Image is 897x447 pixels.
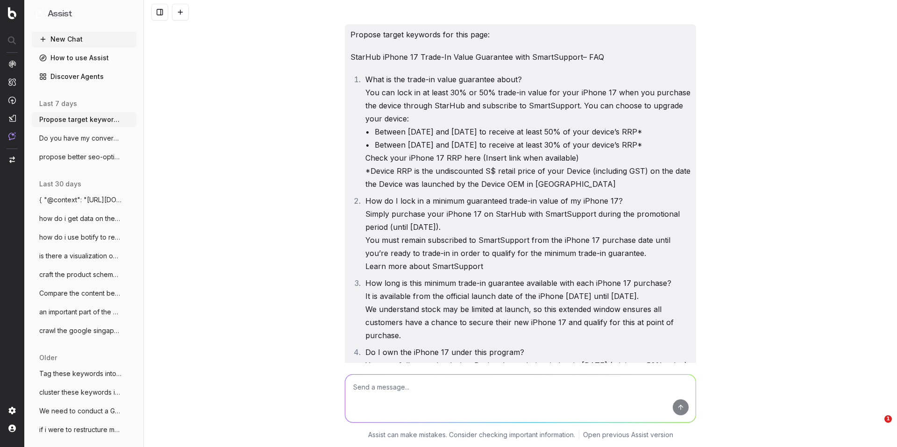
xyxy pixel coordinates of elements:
p: Assist can make mistakes. Consider checking important information. [368,430,575,440]
span: how do i get data on the status code of [39,214,121,223]
span: is there a visualization on how many pag [39,251,121,261]
img: Setting [8,407,16,414]
li: How do I lock in a minimum guaranteed trade-in value of my iPhone 17? Simply purchase your iPhone... [363,194,691,273]
span: older [39,353,57,362]
span: Compare the content between the 2nd best [39,289,121,298]
img: Botify logo [8,7,16,19]
button: New Chat [32,32,136,47]
span: an important part of the campaign is the [39,307,121,317]
span: cluster these keywords into different ta [39,388,121,397]
button: Tag these keywords into these tags accor [32,366,136,381]
span: Do you have my conversion data from Adob [39,134,121,143]
span: crawl the google singapore organic searc [39,326,121,335]
span: last 30 days [39,179,81,189]
button: craft the product schema markup for this [32,267,136,282]
img: Studio [8,114,16,122]
span: if i were to restructure my prepaid land [39,425,121,434]
iframe: Intercom live chat [865,415,888,438]
span: propose better seo-optimized meta tags f [39,152,121,162]
span: { "@context": "[URL][DOMAIN_NAME]", [39,195,121,205]
button: Assist [36,7,133,21]
span: how do i use botify to replace internal [39,233,121,242]
img: Assist [36,9,44,18]
a: Open previous Assist version [583,430,673,440]
img: Analytics [8,60,16,68]
button: is there a visualization on how many pag [32,248,136,263]
span: Tag these keywords into these tags accor [39,369,121,378]
p: Propose target keywords for this page: [350,28,691,41]
li: Do I own the iPhone 17 under this program? Yes, you fully own the device. During the trade-in win... [363,346,691,411]
span: craft the product schema markup for this [39,270,121,279]
img: My account [8,425,16,432]
p: StarHub iPhone 17 Trade-In Value Guarantee with SmartSupport– FAQ [350,50,691,64]
button: { "@context": "[URL][DOMAIN_NAME]", [32,192,136,207]
button: cluster these keywords into different ta [32,385,136,400]
a: How to use Assist [32,50,136,65]
span: 1 [884,415,892,423]
img: Activation [8,96,16,104]
button: Propose target keywords for this page: [32,112,136,127]
img: Intelligence [8,78,16,86]
a: Discover Agents [32,69,136,84]
button: We need to conduct a Generic keyword aud [32,404,136,419]
button: an important part of the campaign is the [32,305,136,319]
button: Compare the content between the 2nd best [32,286,136,301]
button: crawl the google singapore organic searc [32,323,136,338]
button: propose better seo-optimized meta tags f [32,149,136,164]
button: Do you have my conversion data from Adob [32,131,136,146]
button: if i were to restructure my prepaid land [32,422,136,437]
img: Assist [8,132,16,140]
li: How long is this minimum trade-in guarantee available with each iPhone 17 purchase? It is availab... [363,277,691,342]
img: Switch project [9,156,15,163]
button: how do i get data on the status code of [32,211,136,226]
span: Propose target keywords for this page: [39,115,121,124]
span: last 7 days [39,99,77,108]
li: What is the trade-in value guarantee about? You can lock in at least 30% or 50% trade-in value fo... [363,73,691,191]
h1: Assist [48,7,72,21]
span: We need to conduct a Generic keyword aud [39,406,121,416]
button: how do i use botify to replace internal [32,230,136,245]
